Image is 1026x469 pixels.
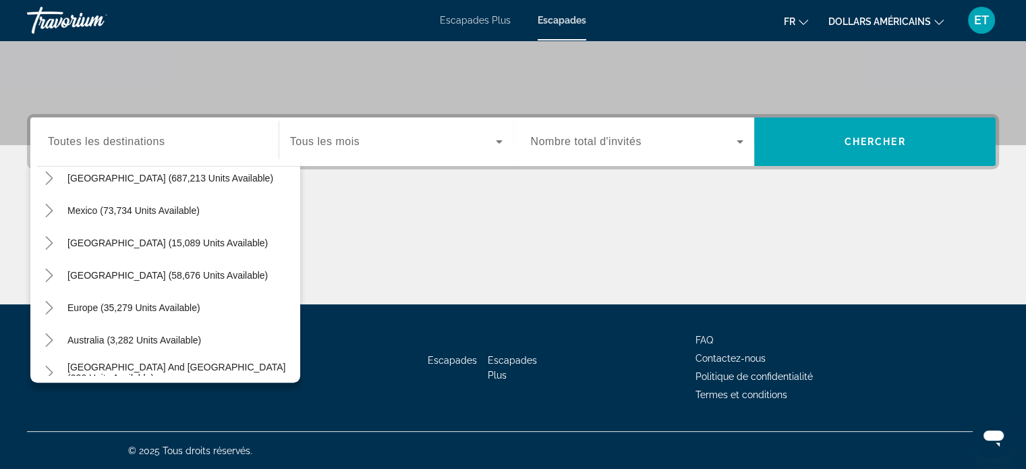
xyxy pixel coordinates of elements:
[61,198,300,223] button: Mexico (73,734 units available)
[972,415,1015,458] iframe: Bouton pour lancer la fenêtre de messagerie
[67,335,201,346] span: Australia (3,282 units available)
[784,16,795,27] font: fr
[290,136,360,147] span: Tous les mois
[61,231,300,255] button: [GEOGRAPHIC_DATA] (15,089 units available)
[61,166,300,190] button: [GEOGRAPHIC_DATA] (687,213 units available)
[754,117,996,166] button: Chercher
[488,355,537,381] a: Escapades Plus
[67,302,200,313] span: Europe (35,279 units available)
[61,360,300,385] button: [GEOGRAPHIC_DATA] and [GEOGRAPHIC_DATA] (936 units available)
[828,16,931,27] font: dollars américains
[695,353,766,364] a: Contactez-nous
[61,263,300,287] button: [GEOGRAPHIC_DATA] (58,676 units available)
[828,11,944,31] button: Changer de devise
[37,296,61,320] button: Toggle Europe (35,279 units available)
[964,6,999,34] button: Menu utilisateur
[845,136,906,147] span: Chercher
[67,173,273,184] span: [GEOGRAPHIC_DATA] (687,213 units available)
[37,167,61,190] button: Toggle United States (687,213 units available)
[695,335,713,346] a: FAQ
[128,445,252,456] font: © 2025 Tous droits réservés.
[48,136,165,147] span: Toutes les destinations
[428,355,477,366] a: Escapades
[440,15,511,26] a: Escapades Plus
[695,389,787,400] a: Termes et conditions
[37,361,61,385] button: Toggle South Pacific and Oceania (936 units available)
[538,15,586,26] a: Escapades
[67,362,293,383] span: [GEOGRAPHIC_DATA] and [GEOGRAPHIC_DATA] (936 units available)
[37,231,61,255] button: Toggle Canada (15,089 units available)
[30,117,996,166] div: Search widget
[784,11,808,31] button: Changer de langue
[67,238,268,248] span: [GEOGRAPHIC_DATA] (15,089 units available)
[37,264,61,287] button: Toggle Caribbean & Atlantic Islands (58,676 units available)
[695,371,813,382] a: Politique de confidentialité
[974,13,989,27] font: ET
[61,328,300,352] button: Australia (3,282 units available)
[61,296,300,320] button: Europe (35,279 units available)
[27,3,162,38] a: Travorium
[67,270,268,281] span: [GEOGRAPHIC_DATA] (58,676 units available)
[67,205,200,216] span: Mexico (73,734 units available)
[37,329,61,352] button: Toggle Australia (3,282 units available)
[37,199,61,223] button: Toggle Mexico (73,734 units available)
[531,136,642,147] span: Nombre total d'invités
